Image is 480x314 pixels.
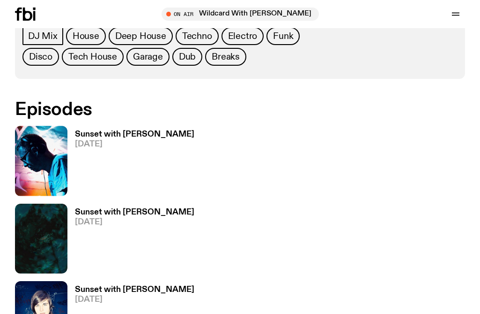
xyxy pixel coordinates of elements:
[176,27,219,45] a: Techno
[162,8,319,21] button: On AirWildcard With [PERSON_NAME]
[75,208,194,216] h3: Sunset with [PERSON_NAME]
[66,27,106,45] a: House
[67,208,194,274] a: Sunset with [PERSON_NAME][DATE]
[75,130,194,138] h3: Sunset with [PERSON_NAME]
[75,218,194,226] span: [DATE]
[29,52,52,62] span: Disco
[126,48,170,66] a: Garage
[179,52,196,62] span: Dub
[75,140,194,148] span: [DATE]
[273,31,293,41] span: Funk
[15,126,67,196] img: Simon Caldwell stands side on, looking downwards. He has headphones on. Behind him is a brightly ...
[212,52,240,62] span: Breaks
[266,27,300,45] a: Funk
[228,31,258,41] span: Electro
[75,296,194,304] span: [DATE]
[222,27,264,45] a: Electro
[15,101,194,118] h2: Episodes
[133,52,163,62] span: Garage
[22,48,59,66] a: Disco
[28,31,58,41] span: DJ Mix
[115,31,166,41] span: Deep House
[109,27,173,45] a: Deep House
[75,286,194,294] h3: Sunset with [PERSON_NAME]
[22,27,63,45] a: DJ Mix
[73,31,99,41] span: House
[68,52,117,62] span: Tech House
[67,130,194,196] a: Sunset with [PERSON_NAME][DATE]
[62,48,124,66] a: Tech House
[182,31,212,41] span: Techno
[205,48,246,66] a: Breaks
[172,48,202,66] a: Dub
